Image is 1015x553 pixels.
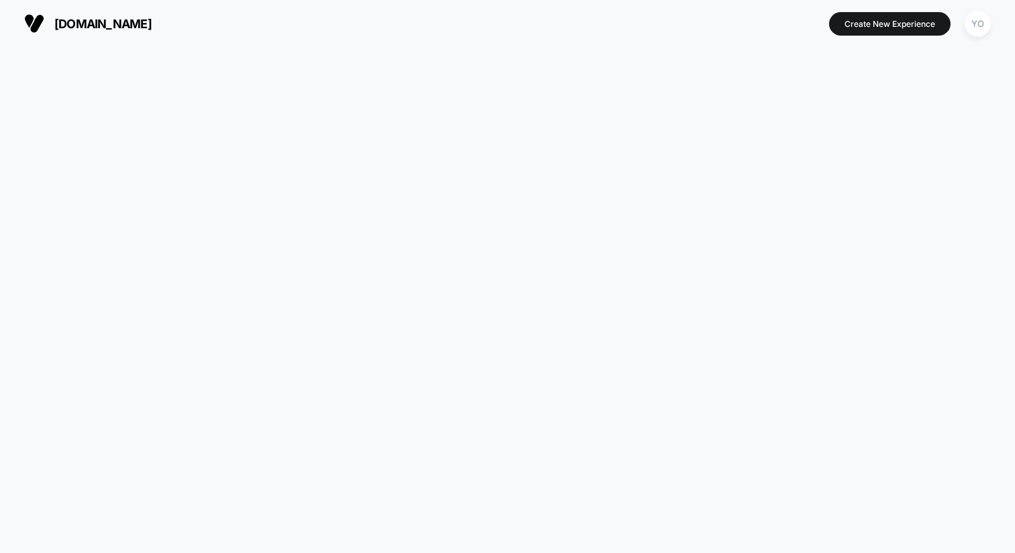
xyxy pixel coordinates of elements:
[24,13,44,34] img: Visually logo
[20,13,156,34] button: [DOMAIN_NAME]
[54,17,152,31] span: [DOMAIN_NAME]
[965,11,991,37] div: YO
[961,10,995,38] button: YO
[829,12,951,36] button: Create New Experience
